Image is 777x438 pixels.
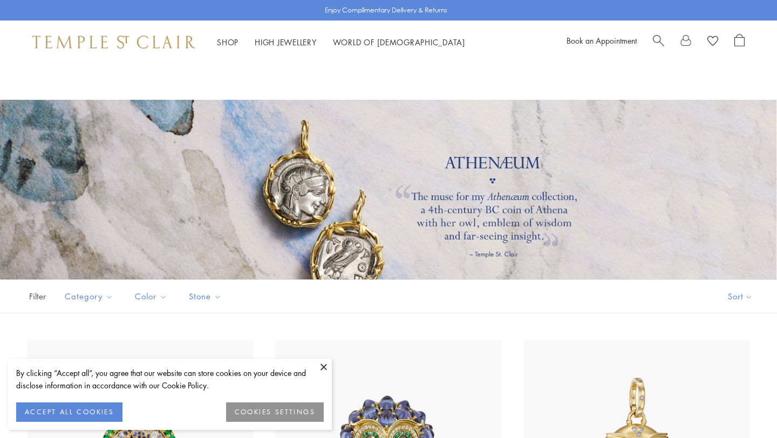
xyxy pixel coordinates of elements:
[255,37,317,47] a: High JewelleryHigh Jewellery
[734,34,745,50] a: Open Shopping Bag
[723,387,766,427] iframe: Gorgias live chat messenger
[704,280,777,313] button: Show sort by
[16,367,324,392] div: By clicking “Accept all”, you agree that our website can store cookies on your device and disclos...
[183,290,230,303] span: Stone
[127,284,175,309] button: Color
[567,35,637,46] a: Book an Appointment
[16,402,122,422] button: ACCEPT ALL COOKIES
[217,36,465,49] nav: Main navigation
[59,290,121,303] span: Category
[333,37,465,47] a: World of [DEMOGRAPHIC_DATA]World of [DEMOGRAPHIC_DATA]
[217,37,238,47] a: ShopShop
[57,284,121,309] button: Category
[325,5,447,16] p: Enjoy Complimentary Delivery & Returns
[707,34,718,50] a: View Wishlist
[32,36,195,49] img: Temple St. Clair
[653,34,664,50] a: Search
[129,290,175,303] span: Color
[181,284,230,309] button: Stone
[226,402,324,422] button: COOKIES SETTINGS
